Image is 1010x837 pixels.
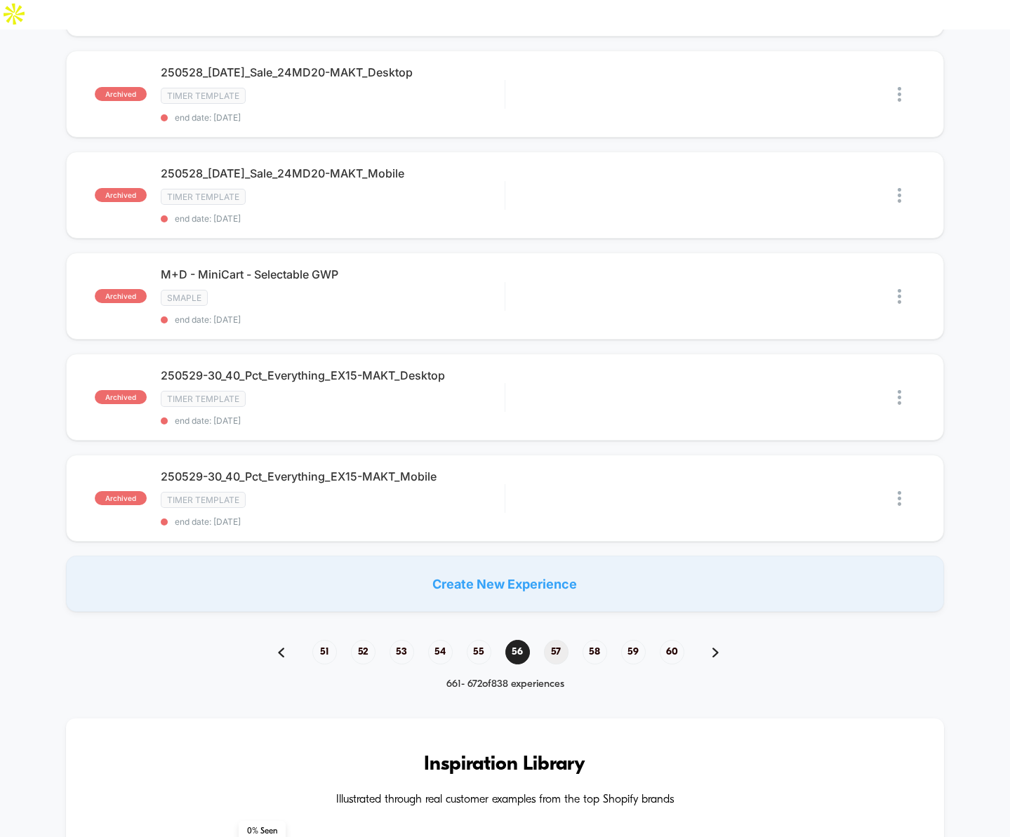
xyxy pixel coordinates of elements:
[898,491,901,506] img: close
[161,112,505,123] span: end date: [DATE]
[95,289,147,303] span: archived
[161,469,505,483] span: 250529-30_40_Pct_Everything_EX15-MAKT_Mobile
[390,640,414,664] span: 53
[161,189,246,205] span: timer template
[351,640,376,664] span: 52
[161,415,505,426] span: end date: [DATE]
[161,314,505,325] span: end date: [DATE]
[264,678,747,690] div: 661 - 672 of 838 experiences
[161,88,246,104] span: timer template
[95,87,147,101] span: archived
[161,166,505,180] span: 250528_[DATE]_Sale_24MD20-MAKT_Mobile
[660,640,684,664] span: 60
[95,188,147,202] span: archived
[621,640,646,664] span: 59
[898,87,901,102] img: close
[898,289,901,304] img: close
[898,188,901,203] img: close
[108,754,903,776] h3: Inspiration Library
[161,492,246,508] span: timer template
[161,391,246,407] span: timer template
[505,640,530,664] span: 56
[583,640,607,664] span: 58
[108,794,903,807] h4: Illustrated through real customer examples from the top Shopify brands
[161,65,505,79] span: 250528_[DATE]_Sale_24MD20-MAKT_Desktop
[161,267,505,281] span: M+D - MiniCart - Selectable GWP
[278,648,284,657] img: pagination back
[161,516,505,527] span: end date: [DATE]
[312,640,337,664] span: 51
[95,491,147,505] span: archived
[66,556,945,612] div: Create New Experience
[161,368,505,382] span: 250529-30_40_Pct_Everything_EX15-MAKT_Desktop
[898,390,901,405] img: close
[161,290,208,306] span: smaple
[544,640,569,664] span: 57
[712,648,719,657] img: pagination forward
[95,390,147,404] span: archived
[467,640,491,664] span: 55
[428,640,453,664] span: 54
[161,213,505,224] span: end date: [DATE]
